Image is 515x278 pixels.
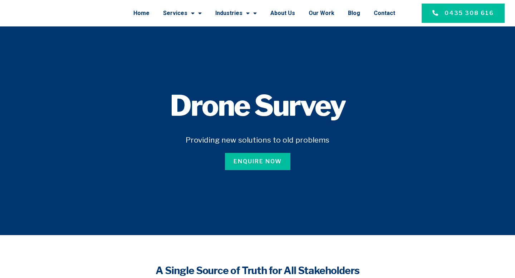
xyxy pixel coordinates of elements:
[163,4,202,23] a: Services
[445,9,494,18] span: 0435 308 616
[309,4,334,23] a: Our Work
[234,157,282,166] span: Enquire Now
[9,5,82,21] img: Final-Logo copy
[270,4,295,23] a: About Us
[215,4,257,23] a: Industries
[44,134,471,146] h5: Providing new solutions to old problems
[374,4,395,23] a: Contact
[89,4,395,23] nav: Menu
[348,4,360,23] a: Blog
[422,4,505,23] a: 0435 308 616
[225,153,290,170] a: Enquire Now
[111,264,404,278] h4: A Single Source of Truth for All Stakeholders
[133,4,149,23] a: Home
[44,91,471,120] h1: Drone Survey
